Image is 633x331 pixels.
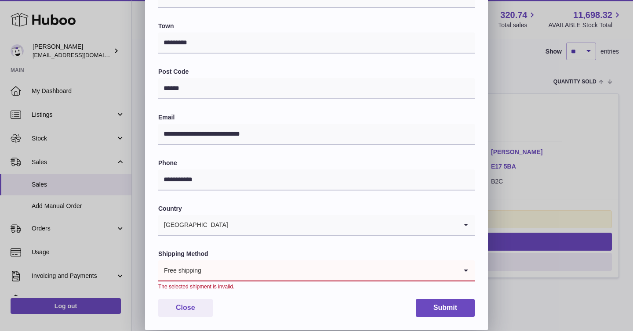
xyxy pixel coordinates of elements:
[158,205,475,213] label: Country
[158,159,475,167] label: Phone
[158,215,229,235] span: [GEOGRAPHIC_DATA]
[158,22,475,30] label: Town
[158,260,475,281] div: Search for option
[158,299,213,317] button: Close
[158,215,475,236] div: Search for option
[416,299,475,317] button: Submit
[158,250,475,258] label: Shipping Method
[158,113,475,122] label: Email
[158,68,475,76] label: Post Code
[158,283,475,290] div: The selected shipment is invalid.
[158,260,202,281] span: Free shipping
[229,215,457,235] input: Search for option
[202,260,457,281] input: Search for option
